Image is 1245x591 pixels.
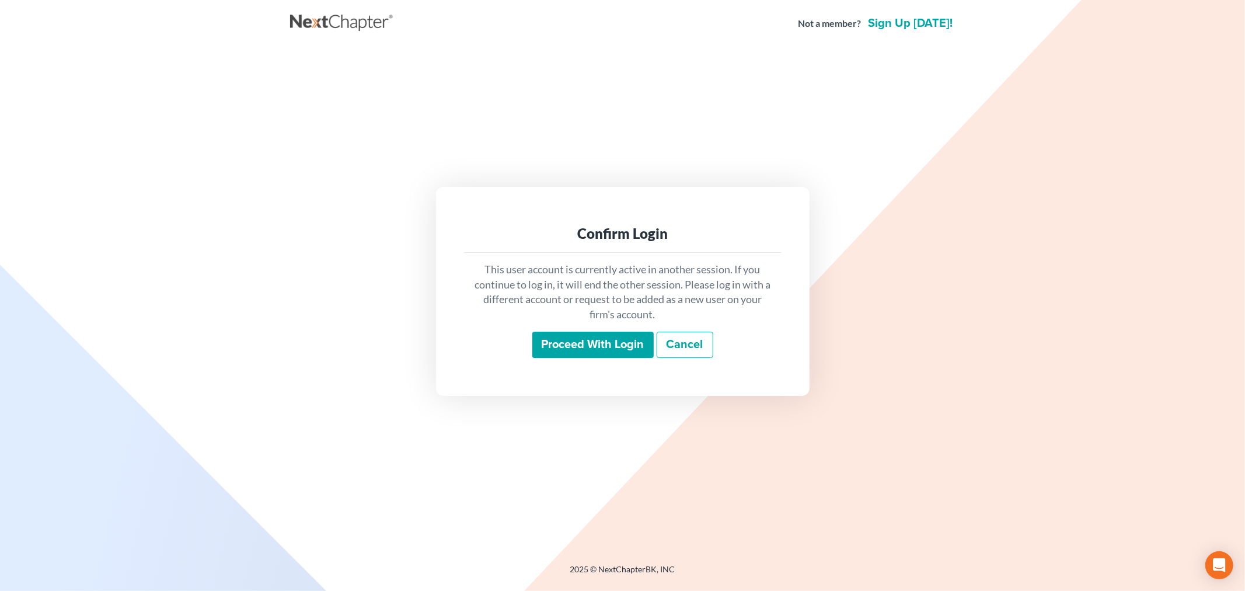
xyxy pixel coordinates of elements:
[473,224,772,243] div: Confirm Login
[290,564,955,585] div: 2025 © NextChapterBK, INC
[1205,551,1233,579] div: Open Intercom Messenger
[657,332,713,359] a: Cancel
[473,262,772,322] p: This user account is currently active in another session. If you continue to log in, it will end ...
[532,332,654,359] input: Proceed with login
[866,18,955,29] a: Sign up [DATE]!
[798,17,862,30] strong: Not a member?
